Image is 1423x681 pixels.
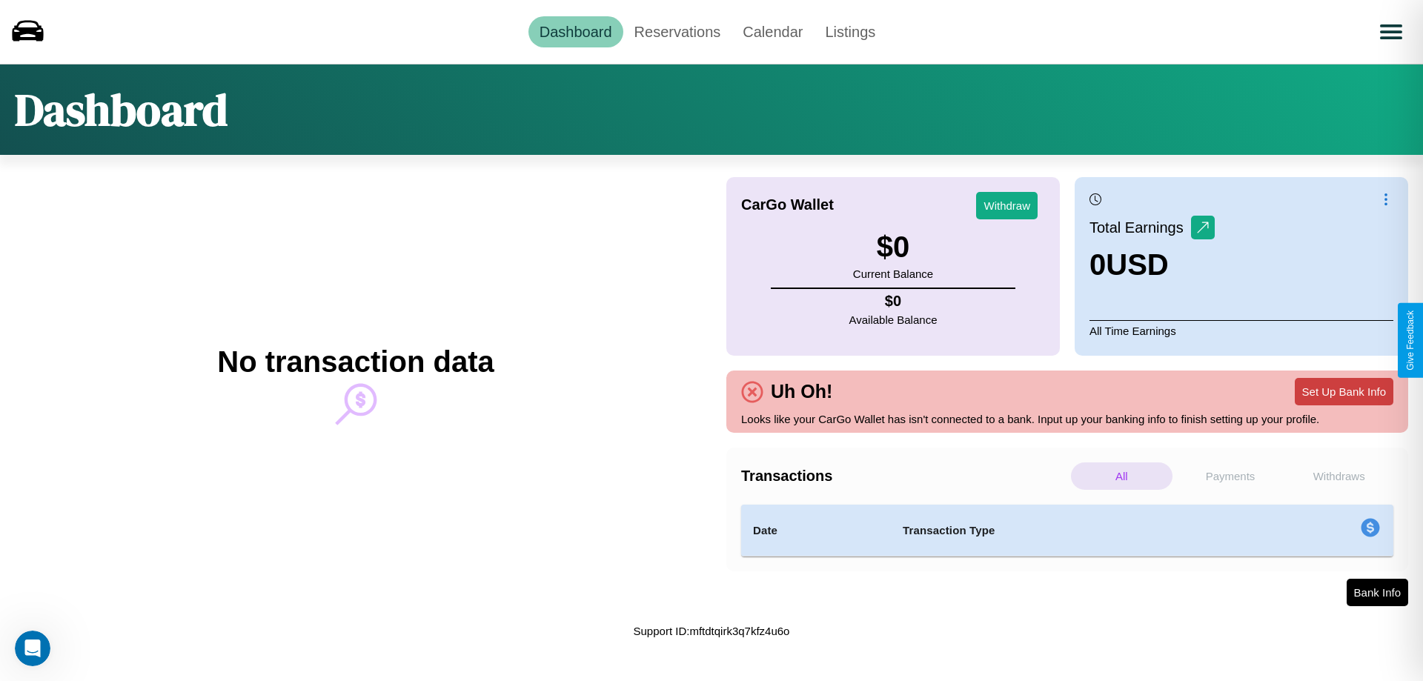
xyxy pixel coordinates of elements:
[1370,11,1412,53] button: Open menu
[976,192,1038,219] button: Withdraw
[1180,462,1281,490] p: Payments
[1089,320,1393,341] p: All Time Earnings
[1089,214,1191,241] p: Total Earnings
[1405,310,1416,371] div: Give Feedback
[1089,248,1215,282] h3: 0 USD
[1288,462,1390,490] p: Withdraws
[732,16,814,47] a: Calendar
[741,505,1393,557] table: simple table
[849,310,938,330] p: Available Balance
[634,621,790,641] p: Support ID: mftdtqirk3q7kfz4u6o
[1295,378,1393,405] button: Set Up Bank Info
[903,522,1239,539] h4: Transaction Type
[853,264,933,284] p: Current Balance
[853,230,933,264] h3: $ 0
[741,196,834,213] h4: CarGo Wallet
[15,79,228,140] h1: Dashboard
[15,631,50,666] iframe: Intercom live chat
[741,468,1067,485] h4: Transactions
[741,409,1393,429] p: Looks like your CarGo Wallet has isn't connected to a bank. Input up your banking info to finish ...
[1347,579,1408,606] button: Bank Info
[814,16,886,47] a: Listings
[753,522,879,539] h4: Date
[623,16,732,47] a: Reservations
[1071,462,1172,490] p: All
[528,16,623,47] a: Dashboard
[217,345,494,379] h2: No transaction data
[763,381,840,402] h4: Uh Oh!
[849,293,938,310] h4: $ 0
